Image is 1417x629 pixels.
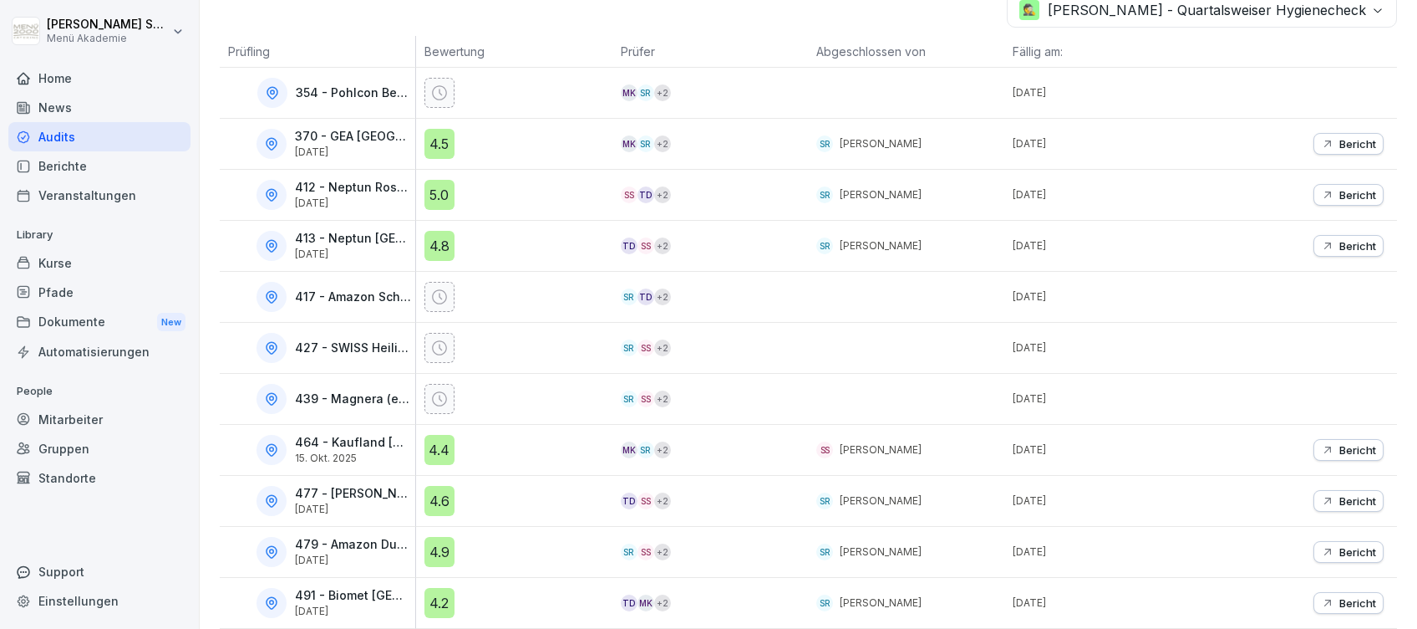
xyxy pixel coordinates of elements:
[8,337,190,366] div: Automatisierungen
[654,187,671,203] div: + 2
[8,378,190,405] p: People
[654,595,671,611] div: + 2
[295,248,412,260] p: [DATE]
[295,555,412,566] p: [DATE]
[295,436,412,450] p: 464 - Kaufland [GEOGRAPHIC_DATA]
[295,606,412,617] p: [DATE]
[295,290,412,304] p: 417 - Amazon Schönefeld BER 8
[8,434,190,463] a: Gruppen
[8,151,190,181] a: Berichte
[1013,85,1201,100] p: [DATE]
[840,238,922,253] p: [PERSON_NAME]
[654,391,671,407] div: + 2
[295,341,412,355] p: 427 - SWISS Heiligengrabe
[1313,184,1384,206] button: Bericht
[295,589,412,603] p: 491 - Biomet [GEOGRAPHIC_DATA]
[840,442,922,458] p: [PERSON_NAME]
[8,64,190,93] div: Home
[654,544,671,560] div: + 2
[621,442,637,458] div: MK
[637,238,654,254] div: SS
[654,340,671,356] div: + 2
[621,391,637,407] div: SR
[621,289,637,305] div: SR
[424,231,455,261] div: 4.8
[654,238,671,254] div: + 2
[296,86,411,100] p: 354 - Pohlcon Berlin
[816,43,996,60] p: Abgeschlossen von
[840,187,922,202] p: [PERSON_NAME]
[1013,545,1201,560] p: [DATE]
[1313,133,1384,155] button: Bericht
[295,487,412,501] p: 477 - [PERSON_NAME] GmbH & Co. KG
[424,43,604,60] p: Bewertung
[1013,136,1201,151] p: [DATE]
[8,93,190,122] a: News
[1339,137,1376,151] p: Bericht
[637,442,654,458] div: SR
[816,442,833,458] div: SS
[8,586,190,616] a: Einstellungen
[621,238,637,254] div: TD
[295,504,412,515] p: [DATE]
[1013,391,1201,407] p: [DATE]
[295,232,412,246] p: 413 - Neptun [GEOGRAPHIC_DATA] 7
[816,493,833,509] div: SR
[637,493,654,509] div: SS
[1339,188,1376,202] p: Bericht
[8,463,190,493] a: Standorte
[1313,439,1384,461] button: Bericht
[621,544,637,560] div: SR
[637,289,654,305] div: TD
[424,588,455,618] div: 4.2
[654,442,671,458] div: + 2
[840,136,922,151] p: [PERSON_NAME]
[654,289,671,305] div: + 2
[424,486,455,516] div: 4.6
[1313,541,1384,563] button: Bericht
[621,595,637,611] div: TD
[621,84,637,101] div: MK
[621,340,637,356] div: SR
[8,181,190,210] a: Veranstaltungen
[295,538,412,552] p: 479 - Amazon Dummerstorf GmbH (RLG1)
[8,405,190,434] a: Mitarbeiter
[1013,289,1201,304] p: [DATE]
[1339,596,1376,610] p: Bericht
[228,43,407,60] p: Prüfling
[1339,545,1376,559] p: Bericht
[816,238,833,254] div: SR
[8,278,190,307] div: Pfade
[637,544,654,560] div: SS
[295,392,412,407] p: 439 - Magnera (ehem. Glatfelter Pritzwalk)
[637,391,654,407] div: SS
[1013,187,1201,202] p: [DATE]
[1339,494,1376,508] p: Bericht
[1313,490,1384,512] button: Bericht
[8,122,190,151] a: Audits
[1313,235,1384,257] button: Bericht
[8,248,190,278] a: Kurse
[637,136,654,152] div: SR
[424,537,455,567] div: 4.9
[637,84,654,101] div: SR
[840,545,922,560] p: [PERSON_NAME]
[1339,443,1376,457] p: Bericht
[612,36,809,68] th: Prüfer
[621,493,637,509] div: TD
[1013,493,1201,509] p: [DATE]
[1339,239,1376,253] p: Bericht
[295,146,412,158] p: [DATE]
[8,557,190,586] div: Support
[654,84,671,101] div: + 2
[1013,238,1201,253] p: [DATE]
[157,313,185,332] div: New
[295,181,412,195] p: 412 - Neptun Rostock Verwaltung
[8,307,190,338] div: Dokumente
